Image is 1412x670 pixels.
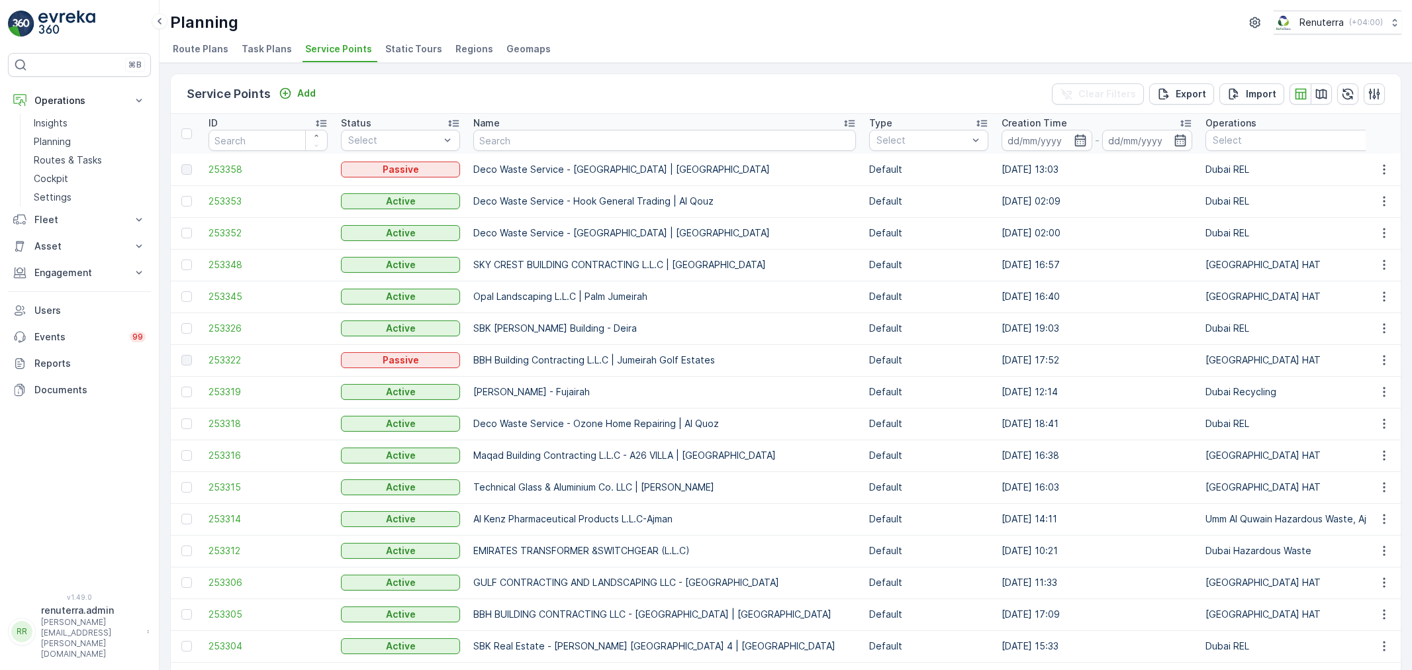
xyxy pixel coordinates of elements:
td: BBH BUILDING CONTRACTING LLC - [GEOGRAPHIC_DATA] | [GEOGRAPHIC_DATA] [467,598,863,630]
a: 253312 [209,544,328,557]
div: Toggle Row Selected [181,641,192,651]
td: [DATE] 16:40 [995,281,1199,312]
button: Active [341,511,460,527]
p: Operations [1205,117,1256,130]
button: Active [341,384,460,400]
div: Toggle Row Selected [181,323,192,334]
button: Active [341,575,460,591]
p: Active [386,608,416,621]
button: Active [341,479,460,495]
td: [DATE] 10:21 [995,535,1199,567]
td: Maqad Building Contracting L.L.C - A26 VILLA | [GEOGRAPHIC_DATA] [467,440,863,471]
a: 253353 [209,195,328,208]
td: Deco Waste Service - Hook General Trading | Al Qouz [467,185,863,217]
button: Operations [8,87,151,114]
button: Active [341,320,460,336]
p: Clear Filters [1078,87,1136,101]
td: Default [863,503,995,535]
span: 253318 [209,417,328,430]
p: Select [348,134,440,147]
img: logo [8,11,34,37]
span: 253306 [209,576,328,589]
td: Default [863,154,995,185]
td: Deco Waste Service - Ozone Home Repairing | Al Quoz [467,408,863,440]
a: 253326 [209,322,328,335]
p: ID [209,117,218,130]
div: Toggle Row Selected [181,450,192,461]
span: Route Plans [173,42,228,56]
p: Active [386,512,416,526]
td: [DATE] 02:09 [995,185,1199,217]
button: Add [273,85,321,101]
p: Active [386,481,416,494]
td: [DATE] 16:38 [995,440,1199,471]
td: [DATE] 18:41 [995,408,1199,440]
button: Passive [341,162,460,177]
span: Static Tours [385,42,442,56]
a: Reports [8,350,151,377]
td: Opal Landscaping L.L.C | Palm Jumeirah [467,281,863,312]
p: Active [386,258,416,271]
a: 253304 [209,640,328,653]
button: Active [341,638,460,654]
p: Active [386,290,416,303]
button: Engagement [8,260,151,286]
p: Fleet [34,213,124,226]
button: Active [341,448,460,463]
p: Active [386,195,416,208]
a: 253352 [209,226,328,240]
button: Fleet [8,207,151,233]
button: Active [341,257,460,273]
div: Toggle Row Selected [181,260,192,270]
div: Toggle Row Selected [181,164,192,175]
button: Active [341,193,460,209]
div: Toggle Row Selected [181,546,192,556]
p: - [1095,132,1100,148]
button: Passive [341,352,460,368]
p: Documents [34,383,146,397]
td: [DATE] 13:03 [995,154,1199,185]
p: Service Points [187,85,271,103]
td: Default [863,408,995,440]
p: Active [386,544,416,557]
p: ⌘B [128,60,142,70]
p: ( +04:00 ) [1349,17,1383,28]
span: Geomaps [506,42,551,56]
div: Toggle Row Selected [181,355,192,365]
td: [DATE] 12:14 [995,376,1199,408]
a: 253305 [209,608,328,621]
td: [DATE] 14:11 [995,503,1199,535]
td: GULF CONTRACTING AND LANDSCAPING LLC - [GEOGRAPHIC_DATA] [467,567,863,598]
a: Routes & Tasks [28,151,151,169]
p: Add [297,87,316,100]
button: Active [341,416,460,432]
p: Type [869,117,892,130]
td: [PERSON_NAME] - Fujairah [467,376,863,408]
button: Active [341,543,460,559]
button: Asset [8,233,151,260]
p: Export [1176,87,1206,101]
span: v 1.49.0 [8,593,151,601]
span: 253315 [209,481,328,494]
a: Documents [8,377,151,403]
p: renuterra.admin [41,604,140,617]
td: Deco Waste Service - [GEOGRAPHIC_DATA] | [GEOGRAPHIC_DATA] [467,217,863,249]
p: Passive [383,163,419,176]
p: [PERSON_NAME][EMAIL_ADDRESS][PERSON_NAME][DOMAIN_NAME] [41,617,140,659]
input: Search [473,130,856,151]
p: Planning [34,135,71,148]
td: Default [863,217,995,249]
td: SBK [PERSON_NAME] Building - Deira [467,312,863,344]
td: Default [863,185,995,217]
td: Deco Waste Service - [GEOGRAPHIC_DATA] | [GEOGRAPHIC_DATA] [467,154,863,185]
a: 253316 [209,449,328,462]
a: 253348 [209,258,328,271]
p: Select [876,134,968,147]
td: Default [863,440,995,471]
a: Cockpit [28,169,151,188]
td: SKY CREST BUILDING CONTRACTING L.L.C | [GEOGRAPHIC_DATA] [467,249,863,281]
p: Settings [34,191,71,204]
